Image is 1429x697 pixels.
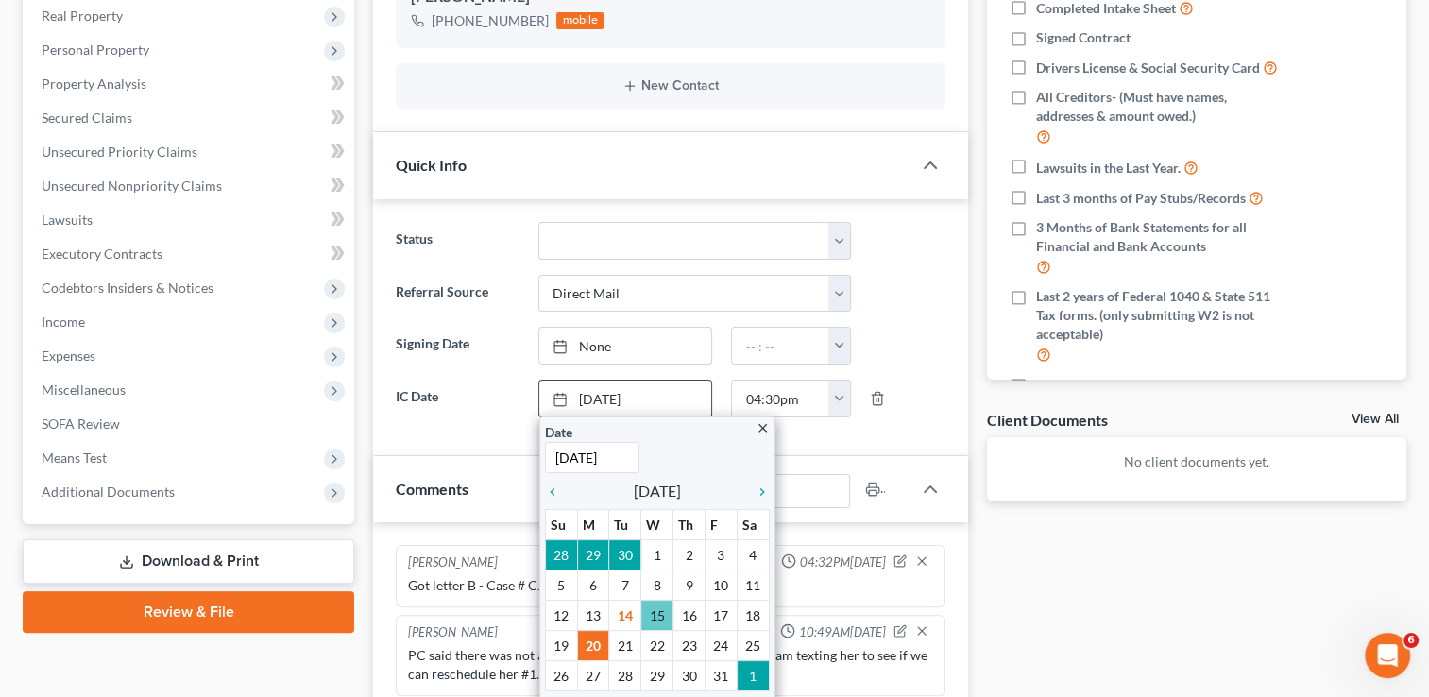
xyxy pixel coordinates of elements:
[1002,452,1391,471] p: No client documents yet.
[577,600,609,630] td: 13
[42,8,123,24] span: Real Property
[745,480,770,502] a: chevron_right
[396,480,468,498] span: Comments
[408,576,933,595] div: Got letter B - Case # CJ-2025-6958
[1403,633,1419,648] span: 6
[673,630,706,660] td: 23
[26,203,354,237] a: Lawsuits
[42,484,175,500] span: Additional Documents
[577,569,609,600] td: 6
[545,539,577,569] td: 28
[705,539,737,569] td: 3
[634,480,681,502] span: [DATE]
[26,407,354,441] a: SOFA Review
[1352,413,1399,426] a: View All
[1036,28,1131,47] span: Signed Contract
[42,416,120,432] span: SOFA Review
[609,509,641,539] th: Tu
[386,275,528,313] label: Referral Source
[42,280,213,296] span: Codebtors Insiders & Notices
[705,509,737,539] th: F
[396,156,467,174] span: Quick Info
[408,553,498,572] div: [PERSON_NAME]
[42,246,162,262] span: Executory Contracts
[1036,88,1285,126] span: All Creditors- (Must have names, addresses & amount owed.)
[577,660,609,690] td: 27
[641,539,673,569] td: 1
[609,600,641,630] td: 14
[641,630,673,660] td: 22
[732,381,829,416] input: -- : --
[432,11,549,30] div: [PHONE_NUMBER]
[26,67,354,101] a: Property Analysis
[641,660,673,690] td: 29
[641,600,673,630] td: 15
[745,484,770,500] i: chevron_right
[26,135,354,169] a: Unsecured Priority Claims
[737,600,769,630] td: 18
[42,144,197,160] span: Unsecured Priority Claims
[556,12,604,29] div: mobile
[737,539,769,569] td: 4
[26,169,354,203] a: Unsecured Nonpriority Claims
[26,237,354,271] a: Executory Contracts
[641,569,673,600] td: 8
[609,630,641,660] td: 21
[577,630,609,660] td: 20
[545,509,577,539] th: Su
[545,442,639,473] input: 1/1/2013
[641,509,673,539] th: W
[1365,633,1410,678] iframe: Intercom live chat
[545,422,572,442] label: Date
[609,539,641,569] td: 30
[1036,377,1246,396] span: Real Property Deeds and Mortgages
[408,646,933,684] div: PC said there was not answer when he tried to call for her #1. I am texting her to see if we can ...
[799,623,886,641] span: 10:49AM[DATE]
[705,600,737,630] td: 17
[545,480,570,502] a: chevron_left
[545,484,570,500] i: chevron_left
[737,509,769,539] th: Sa
[23,591,354,633] a: Review & File
[1036,218,1285,256] span: 3 Months of Bank Statements for all Financial and Bank Accounts
[42,348,95,364] span: Expenses
[737,660,769,690] td: 1
[673,539,706,569] td: 2
[737,630,769,660] td: 25
[577,509,609,539] th: M
[609,660,641,690] td: 28
[545,660,577,690] td: 26
[987,410,1108,430] div: Client Documents
[23,539,354,584] a: Download & Print
[545,600,577,630] td: 12
[539,381,712,416] a: [DATE]
[42,212,93,228] span: Lawsuits
[673,600,706,630] td: 16
[539,328,712,364] a: None
[800,553,886,571] span: 04:32PM[DATE]
[1036,287,1285,344] span: Last 2 years of Federal 1040 & State 511 Tax forms. (only submitting W2 is not acceptable)
[756,416,770,438] a: close
[1036,59,1260,77] span: Drivers License & Social Security Card
[42,110,132,126] span: Secured Claims
[42,42,149,58] span: Personal Property
[732,328,829,364] input: -- : --
[545,630,577,660] td: 19
[42,76,146,92] span: Property Analysis
[609,569,641,600] td: 7
[42,382,126,398] span: Miscellaneous
[705,660,737,690] td: 31
[1036,189,1246,208] span: Last 3 months of Pay Stubs/Records
[42,450,107,466] span: Means Test
[1036,159,1181,178] span: Lawsuits in the Last Year.
[737,569,769,600] td: 11
[411,78,930,93] button: New Contact
[386,222,528,260] label: Status
[408,623,498,642] div: [PERSON_NAME]
[42,178,222,194] span: Unsecured Nonpriority Claims
[545,569,577,600] td: 5
[673,569,706,600] td: 9
[673,660,706,690] td: 30
[673,509,706,539] th: Th
[577,539,609,569] td: 29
